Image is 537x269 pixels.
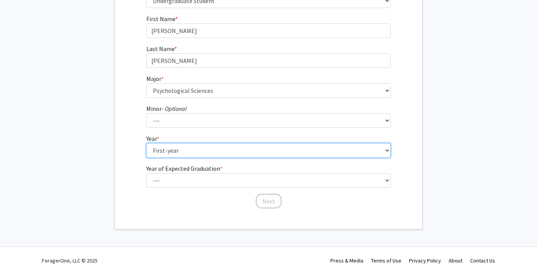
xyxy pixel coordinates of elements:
label: Minor [146,104,187,113]
a: Terms of Use [371,257,401,264]
a: Contact Us [470,257,495,264]
iframe: Chat [6,234,33,263]
a: About [449,257,462,264]
label: Major [146,74,164,83]
a: Privacy Policy [409,257,441,264]
label: Year of Expected Graduation [146,164,222,173]
button: Next [256,194,282,208]
span: First Name [146,15,175,23]
span: Last Name [146,45,174,53]
label: Year [146,134,159,143]
a: Press & Media [330,257,363,264]
i: - Optional [162,105,187,112]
